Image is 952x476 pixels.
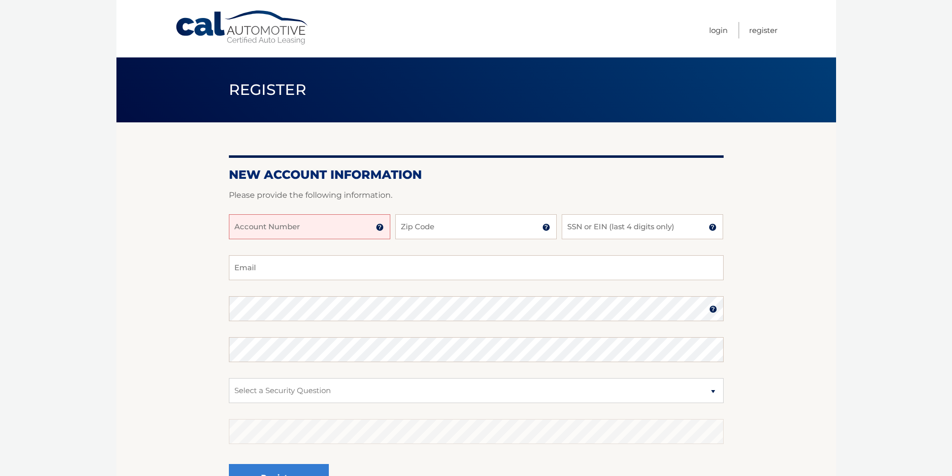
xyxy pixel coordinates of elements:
input: SSN or EIN (last 4 digits only) [562,214,723,239]
input: Account Number [229,214,390,239]
input: Zip Code [395,214,557,239]
img: tooltip.svg [376,223,384,231]
a: Register [749,22,778,38]
img: tooltip.svg [542,223,550,231]
span: Register [229,80,307,99]
h2: New Account Information [229,167,724,182]
p: Please provide the following information. [229,188,724,202]
a: Login [709,22,728,38]
img: tooltip.svg [709,305,717,313]
a: Cal Automotive [175,10,310,45]
input: Email [229,255,724,280]
img: tooltip.svg [709,223,717,231]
